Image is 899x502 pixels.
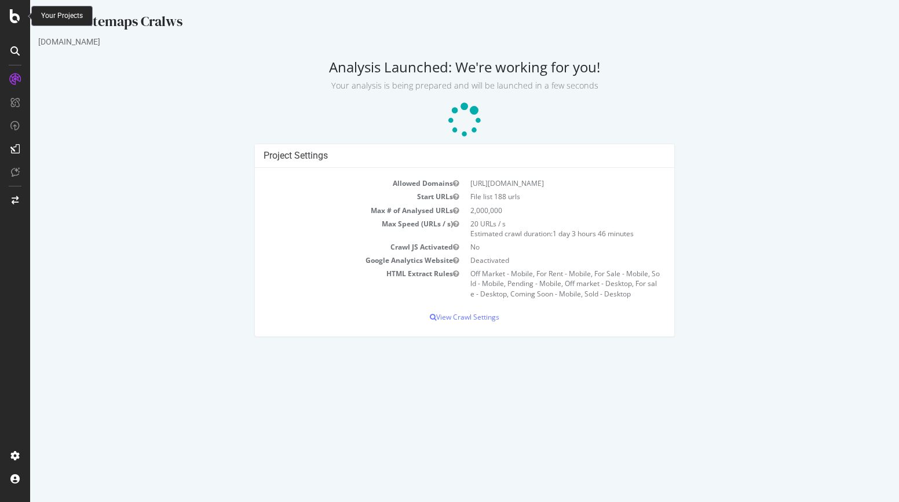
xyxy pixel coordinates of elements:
td: Max # of Analysed URLs [233,204,434,217]
td: Crawl JS Activated [233,240,434,254]
span: 1 day 3 hours 46 minutes [522,229,604,239]
td: [URL][DOMAIN_NAME] [434,177,635,190]
td: Off Market - Mobile, For Rent - Mobile, For Sale - Mobile, Sold - Mobile, Pending - Mobile, Off m... [434,267,635,300]
h2: Analysis Launched: We're working for you! [8,59,861,91]
td: Allowed Domains [233,177,434,190]
td: Start URLs [233,190,434,203]
td: No [434,240,635,254]
h4: Project Settings [233,150,635,162]
p: View Crawl Settings [233,312,635,322]
td: File list 188 urls [434,190,635,203]
td: Google Analytics Website [233,254,434,267]
td: Max Speed (URLs / s) [233,217,434,240]
td: 2,000,000 [434,204,635,217]
td: 20 URLs / s Estimated crawl duration: [434,217,635,240]
td: Deactivated [434,254,635,267]
td: HTML Extract Rules [233,267,434,300]
div: Your Projects [41,11,83,21]
div: Redfin Sitemaps Cralws [8,12,861,36]
div: [DOMAIN_NAME] [8,36,861,47]
small: Your analysis is being prepared and will be launched in a few seconds [301,80,568,91]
